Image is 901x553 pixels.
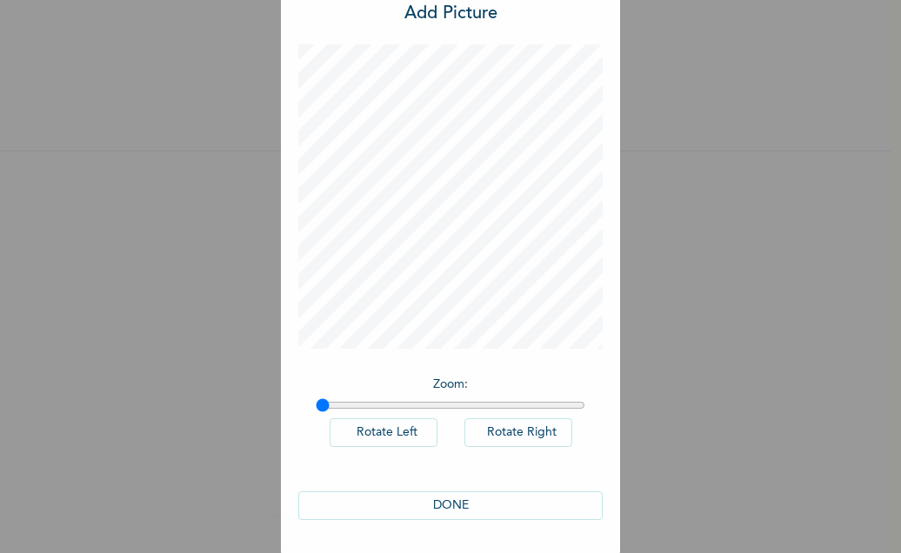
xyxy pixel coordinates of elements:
[289,319,602,390] span: Please add a recent Passport Photograph
[316,376,585,394] p: Zoom :
[404,1,497,27] h3: Add Picture
[464,418,572,447] button: Rotate Right
[330,418,437,447] button: Rotate Left
[298,491,603,520] button: DONE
